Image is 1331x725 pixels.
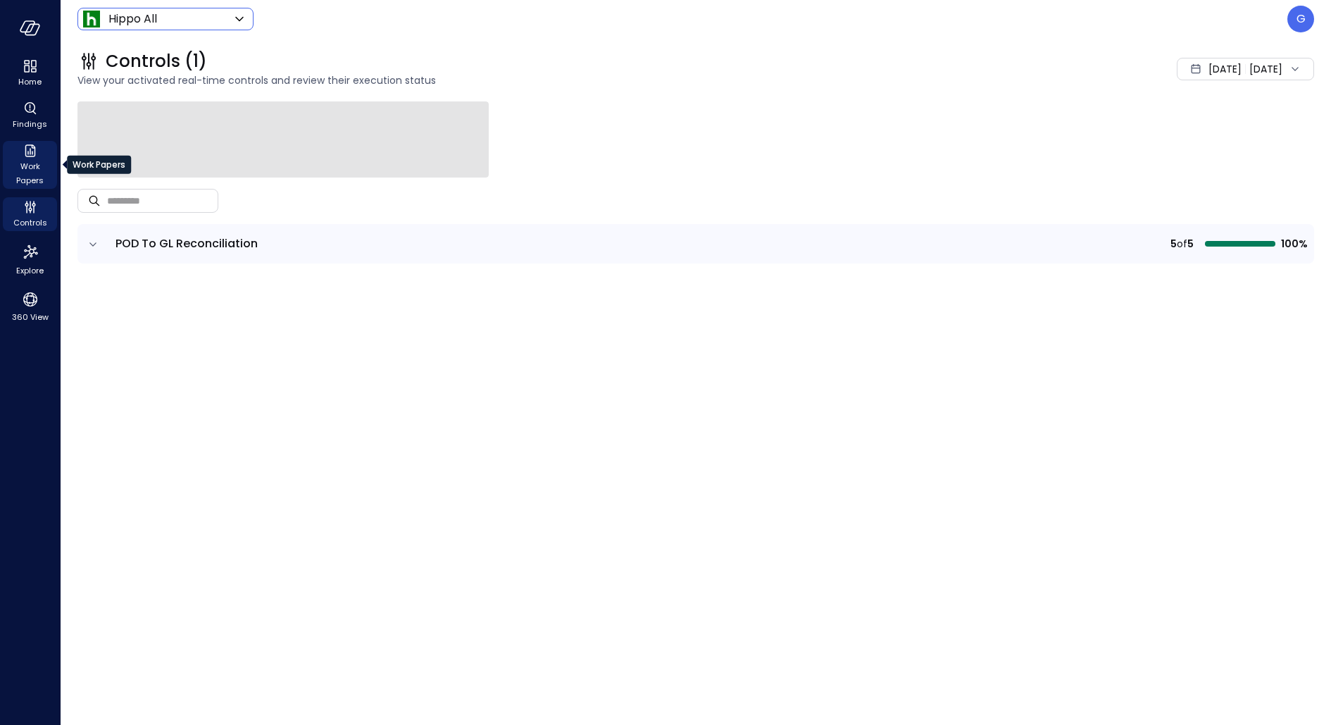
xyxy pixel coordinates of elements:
span: 100% [1281,236,1306,252]
p: Hippo All [108,11,157,27]
span: 360 View [12,310,49,324]
div: Work Papers [67,156,131,174]
span: 5 [1187,236,1194,252]
span: of [1177,236,1187,252]
span: View your activated real-time controls and review their execution status [77,73,969,88]
div: 360 View [3,287,57,326]
span: Home [18,75,42,89]
span: Findings [13,117,47,131]
p: G [1296,11,1306,27]
div: Controls [3,197,57,231]
div: Findings [3,99,57,132]
div: Guy [1287,6,1314,32]
div: Work Papers [3,141,57,189]
span: [DATE] [1208,61,1242,77]
button: expand row [86,237,100,252]
img: Icon [83,11,100,27]
div: Home [3,56,57,90]
span: Controls [13,216,47,230]
span: Explore [16,264,44,278]
span: 5 [1170,236,1177,252]
span: Controls (1) [106,50,207,73]
span: POD To GL Reconciliation [115,235,258,252]
div: Explore [3,240,57,279]
span: Work Papers [8,159,51,187]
